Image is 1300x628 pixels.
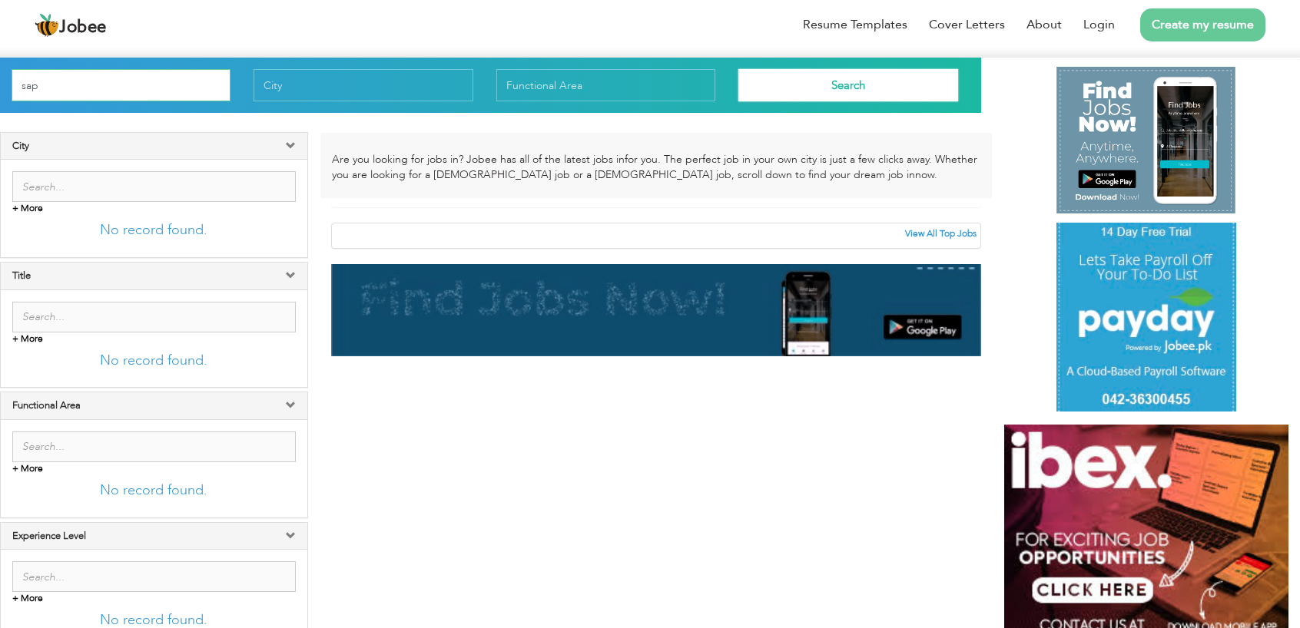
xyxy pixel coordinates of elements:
[929,16,1005,34] a: Cover Letters
[12,398,81,412] span: Functional Area
[12,69,230,101] input: Skill, Company ...
[803,16,907,34] a: Resume Templates
[12,269,31,283] span: Title
[59,19,107,36] span: Jobee
[24,483,284,498] h4: No record found.
[35,13,107,38] a: Jobee
[496,69,715,101] input: Functional Area
[254,69,473,101] input: City
[1056,223,1236,412] img: payday_banner.jpg
[24,613,284,628] h4: No record found.
[12,592,43,604] span: + More
[12,529,86,543] span: Experience Level
[1026,16,1062,34] a: About
[12,332,43,345] span: + More
[1140,8,1265,41] a: Create my resume
[1056,67,1235,213] img: mobile-app-banner.png
[12,431,296,462] input: Search...
[24,223,284,238] h4: No record found.
[24,353,284,369] h4: No record found.
[12,462,43,474] span: + More
[12,561,296,592] input: Search...
[905,227,977,240] a: View All Top Jobs
[12,202,43,214] span: + More
[332,152,980,183] p: Are you looking for jobs in ? Jobee has all of the latest jobs in for you. The perfect job in you...
[12,139,29,153] span: City
[1083,16,1115,34] a: Login
[331,264,981,356] img: jobee-mobile-h-banner.gif
[12,302,296,332] input: Search...
[738,69,957,101] button: Search
[12,171,296,202] input: Search...
[35,13,59,38] img: jobee.io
